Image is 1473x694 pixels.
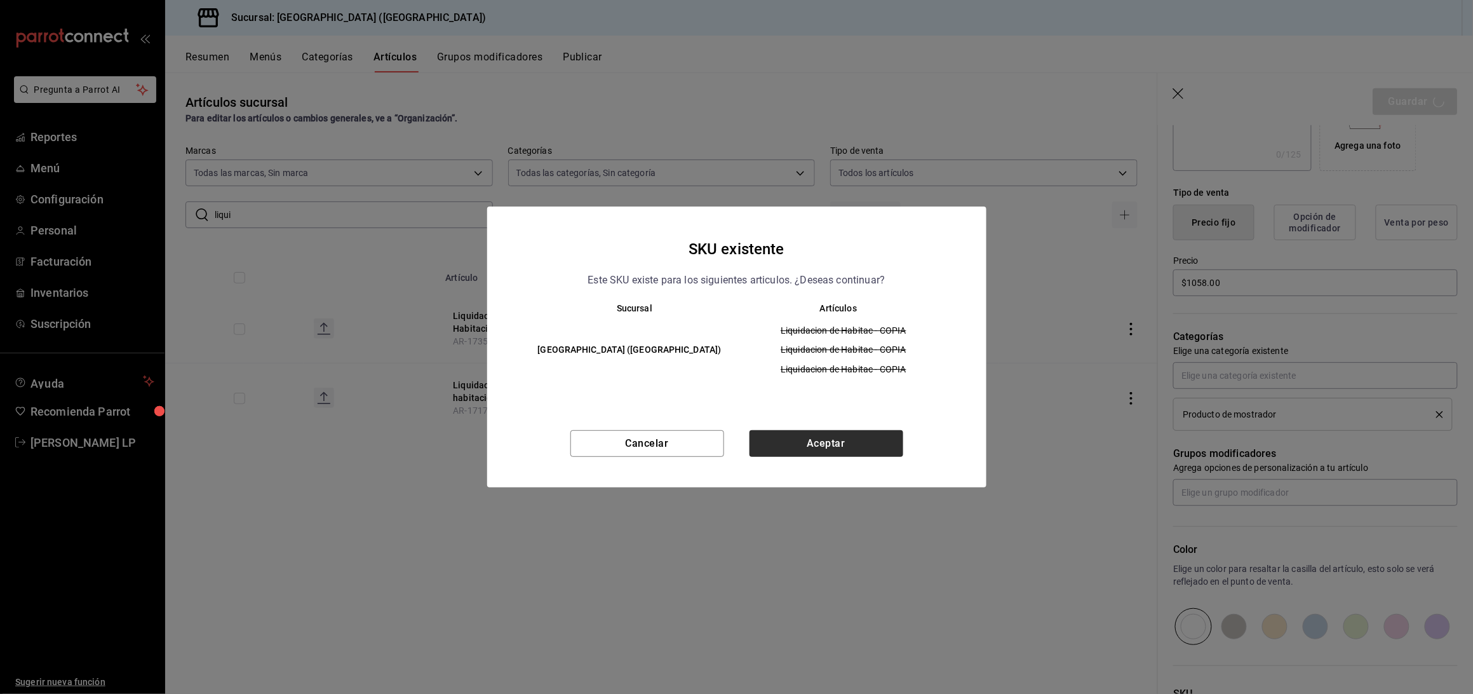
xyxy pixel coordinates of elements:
button: Cancelar [570,430,724,457]
button: Aceptar [750,430,903,457]
h4: SKU existente [689,237,784,261]
th: Sucursal [513,303,737,313]
span: Liquidacion de Habitac - COPIA [748,363,940,376]
h6: [GEOGRAPHIC_DATA] ([GEOGRAPHIC_DATA]) [533,343,727,357]
p: Este SKU existe para los siguientes articulos. ¿Deseas continuar? [588,272,885,289]
th: Artículos [737,303,961,313]
span: Liquidacion de Habitac - COPIA [748,343,940,356]
span: Liquidacion de Habitac - COPIA [748,324,940,337]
